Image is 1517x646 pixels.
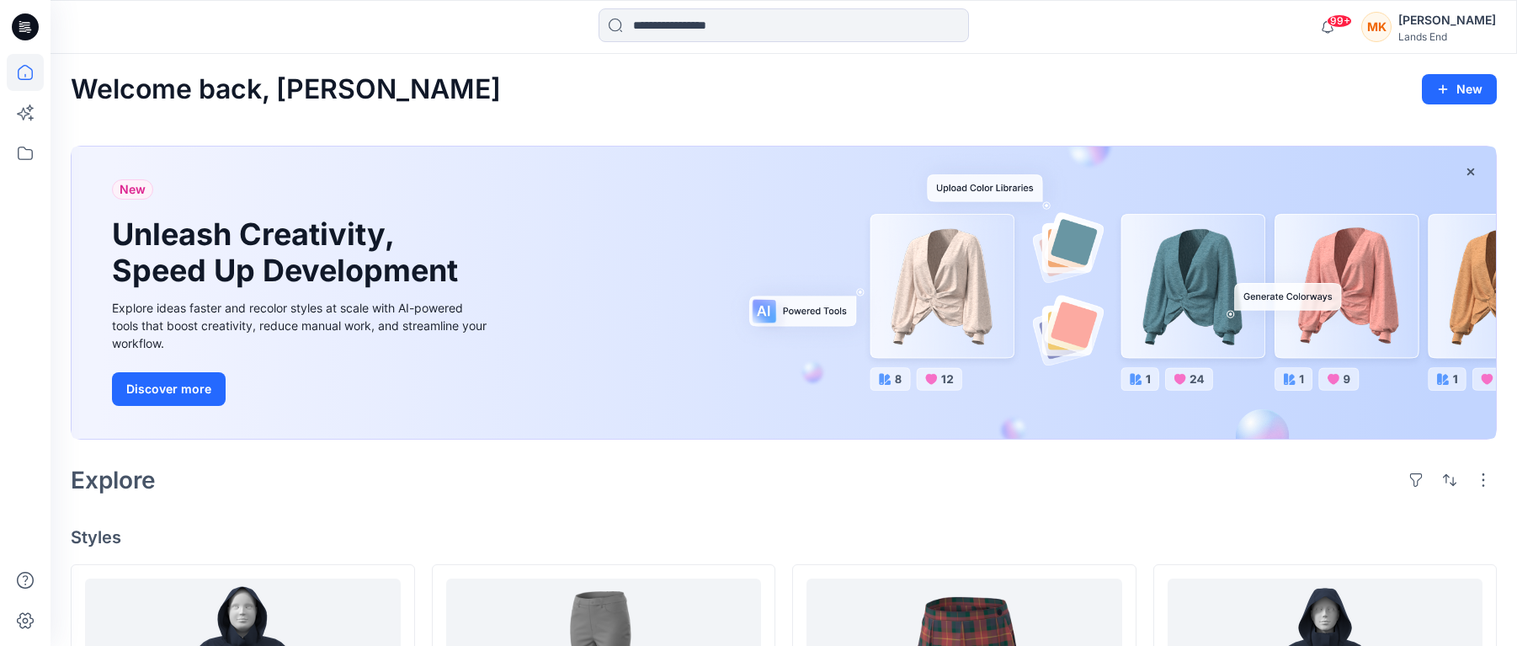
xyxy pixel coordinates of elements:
[120,179,146,200] span: New
[1361,12,1392,42] div: MK
[71,467,156,494] h2: Explore
[1398,10,1496,30] div: [PERSON_NAME]
[71,527,1497,547] h4: Styles
[112,299,491,352] div: Explore ideas faster and recolor styles at scale with AI-powered tools that boost creativity, red...
[1422,74,1497,104] button: New
[112,216,466,289] h1: Unleash Creativity, Speed Up Development
[1327,14,1352,28] span: 99+
[1398,30,1496,43] div: Lands End
[112,372,226,406] button: Discover more
[112,372,491,406] a: Discover more
[71,74,501,105] h2: Welcome back, [PERSON_NAME]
